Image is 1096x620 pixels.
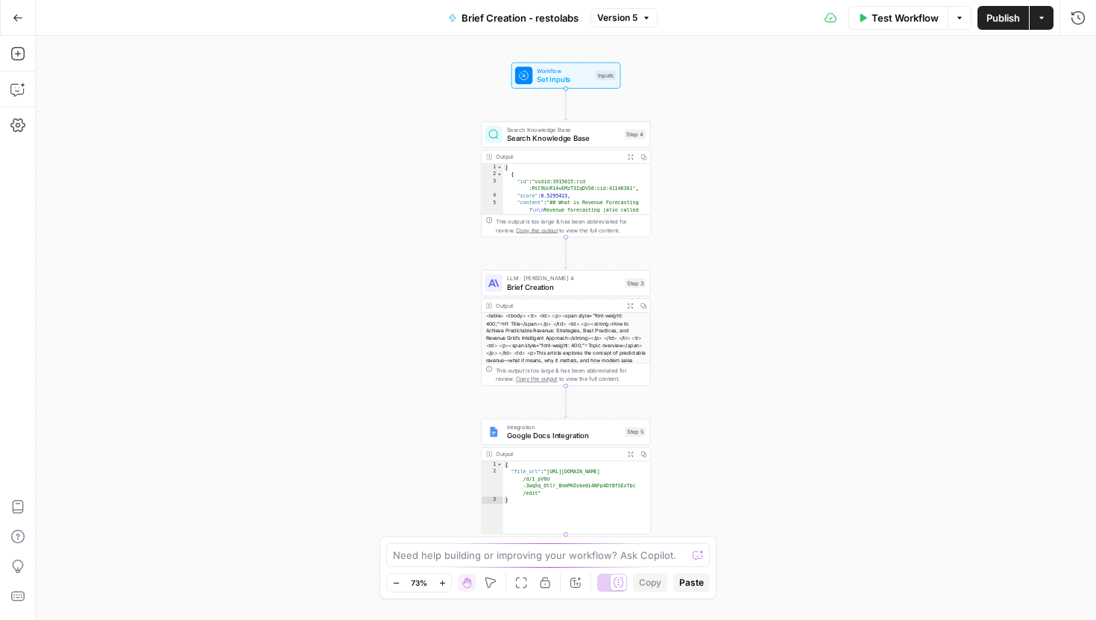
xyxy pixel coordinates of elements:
div: 1 [482,164,503,171]
span: Toggle code folding, rows 2 through 6 [497,171,503,179]
span: Publish [986,10,1020,25]
div: Step 5 [625,427,646,437]
span: 73% [411,577,427,589]
span: Copy the output [516,227,558,233]
div: This output is too large & has been abbreviated for review. to view the full content. [496,366,646,383]
div: Step 4 [624,130,646,139]
span: Test Workflow [872,10,939,25]
div: This output is too large & has been abbreviated for review. to view the full content. [496,217,646,234]
button: Paste [673,573,710,592]
span: Toggle code folding, rows 1 through 7 [497,164,503,171]
span: Search Knowledge Base [507,125,620,134]
div: 1 [482,461,503,469]
div: 2 [482,171,503,179]
div: LLM · [PERSON_NAME] 4Brief CreationStep 3Output<table> <tbody> <tr> <td> <p><span style="font-wei... [481,270,650,385]
span: LLM · [PERSON_NAME] 4 [507,273,621,282]
span: Copy [639,576,661,589]
span: Toggle code folding, rows 1 through 3 [497,461,503,469]
div: Output [496,153,620,162]
button: Copy [633,573,667,592]
span: Brief Creation - restolabs [462,10,579,25]
button: Publish [977,6,1029,30]
g: Edge from step_3 to step_5 [564,386,567,418]
div: Search Knowledge BaseSearch Knowledge BaseStep 4Output[ { "id":"vsdid:3915015:rid :RtC9UcR14vEMzT... [481,121,650,237]
div: WorkflowSet InputsInputs [481,63,650,89]
button: Version 5 [590,8,658,28]
div: IntegrationGoogle Docs IntegrationStep 5Output{ "file_url":"[URL][DOMAIN_NAME] /d/1_pV6U -3wqXq_O... [481,419,650,534]
button: Test Workflow [848,6,948,30]
div: Inputs [596,71,616,80]
div: 2 [482,468,503,496]
g: Edge from step_4 to step_3 [564,237,567,269]
span: Workflow [537,66,591,75]
button: Brief Creation - restolabs [439,6,588,30]
g: Edge from start to step_4 [564,89,567,121]
span: Paste [679,576,704,589]
div: Output [496,450,620,459]
span: Integration [507,423,621,431]
div: Output [496,301,620,310]
span: Copy the output [516,376,558,382]
span: Version 5 [597,11,637,25]
span: Google Docs Integration [507,430,621,441]
div: 4 [482,192,503,200]
span: Brief Creation [507,282,621,293]
div: 3 [482,178,503,192]
div: 3 [482,497,503,504]
span: Search Knowledge Base [507,133,620,144]
img: Instagram%20post%20-%201%201.png [488,426,500,437]
span: Set Inputs [537,74,591,85]
div: Step 3 [625,278,646,288]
